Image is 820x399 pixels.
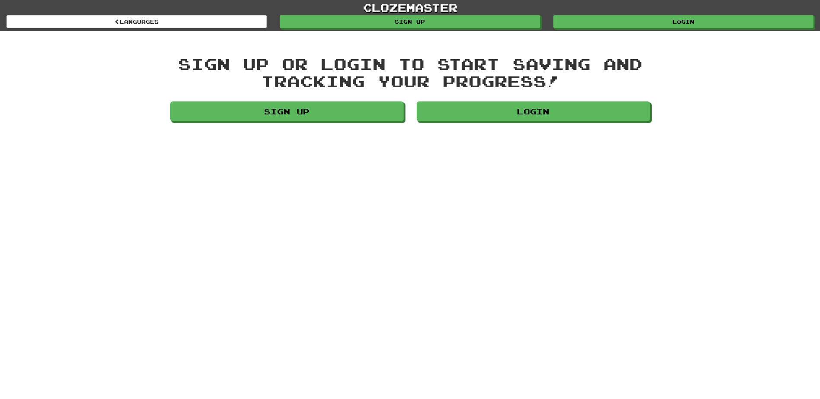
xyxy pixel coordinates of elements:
a: Sign up [280,15,540,28]
a: Login [553,15,814,28]
div: Sign up or login to start saving and tracking your progress! [170,55,650,89]
a: Sign up [170,101,404,121]
a: Login [417,101,650,121]
a: Languages [6,15,267,28]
